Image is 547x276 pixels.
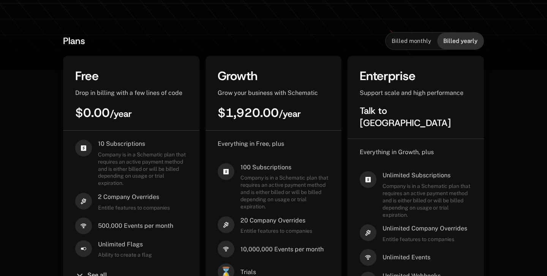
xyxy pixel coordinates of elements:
[383,253,430,262] span: Unlimited Events
[360,171,376,188] i: cashapp
[218,68,258,84] span: Growth
[218,140,284,147] span: Everything in Free, plus
[240,216,312,225] span: 20 Company Overrides
[75,193,92,210] i: hammer
[98,151,187,187] span: Company is in a Schematic plan that requires an active payment method and is either billed or wil...
[75,140,92,156] i: cashapp
[360,224,376,241] i: hammer
[360,249,376,266] i: signal
[392,37,431,45] span: Billed monthly
[75,240,92,257] i: boolean-on
[218,241,234,257] i: signal
[98,222,173,230] span: 500,000 Events per month
[98,193,170,201] span: 2 Company Overrides
[360,89,463,96] span: Support scale and high performance
[279,108,301,120] sub: / year
[383,171,472,180] span: Unlimited Subscriptions
[98,140,187,148] span: 10 Subscriptions
[110,108,132,120] sub: / year
[218,216,234,233] i: hammer
[240,245,324,254] span: 10,000,000 Events per month
[383,183,472,218] span: Company is in a Schematic plan that requires an active payment method and is either billed or wil...
[360,105,451,129] span: Talk to [GEOGRAPHIC_DATA]
[218,105,301,121] span: $1,920.00
[63,35,85,47] span: Plans
[218,89,318,96] span: Grow your business with Schematic
[360,68,416,84] span: Enterprise
[98,240,152,249] span: Unlimited Flags
[240,163,330,172] span: 100 Subscriptions
[75,89,182,96] span: Drop in billing with a few lines of code
[75,218,92,234] i: signal
[98,251,152,259] span: Ability to create a flag
[240,227,312,235] span: Entitle features to companies
[240,174,330,210] span: Company is in a Schematic plan that requires an active payment method and is either billed or wil...
[383,224,467,233] span: Unlimited Company Overrides
[98,204,170,211] span: Entitle features to companies
[75,68,99,84] span: Free
[383,236,467,243] span: Entitle features to companies
[360,148,434,156] span: Everything in Growth, plus
[75,105,132,121] span: $0.00
[443,37,477,45] span: Billed yearly
[218,163,234,180] i: cashapp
